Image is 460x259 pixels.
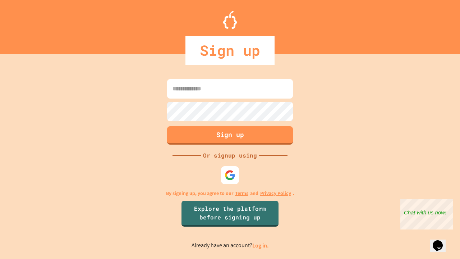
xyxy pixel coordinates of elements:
p: Already have an account? [192,241,269,250]
a: Log in. [252,242,269,249]
a: Explore the platform before signing up [181,201,279,227]
button: Sign up [167,126,293,145]
iframe: chat widget [430,230,453,252]
p: By signing up, you agree to our and . [166,190,294,197]
a: Privacy Policy [260,190,291,197]
iframe: chat widget [400,199,453,230]
a: Terms [235,190,248,197]
div: Sign up [185,36,275,65]
div: Or signup using [201,151,259,160]
img: Logo.svg [223,11,237,29]
img: google-icon.svg [225,170,235,181]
